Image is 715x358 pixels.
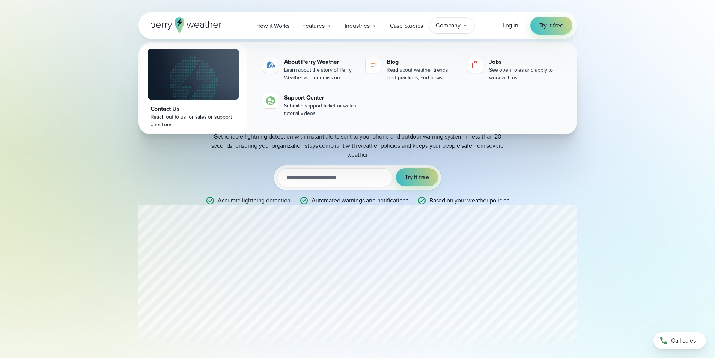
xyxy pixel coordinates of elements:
[384,18,430,33] a: Case Studies
[260,54,360,85] a: About Perry Weather Learn about the story of Perry Weather and our mission
[208,132,508,159] p: Get reliable lightning detection with instant alerts sent to your phone and outdoor warning syste...
[489,57,561,66] div: Jobs
[530,17,572,35] a: Try it free
[429,196,509,205] p: Based on your weather policies
[218,196,291,205] p: Accurate lightning detection
[387,66,459,82] div: Read about weather trends, best practices, and news
[436,21,461,30] span: Company
[256,21,290,30] span: How it Works
[284,102,357,117] div: Submit a support ticket or watch tutorial videos
[405,173,429,182] span: Try it free
[465,54,564,85] a: Jobs See open roles and apply to work with us
[345,21,370,30] span: Industries
[312,196,408,205] p: Automated warnings and notifications
[539,21,563,30] span: Try it free
[151,113,236,128] div: Reach out to us for sales or support questions
[284,93,357,102] div: Support Center
[266,96,275,105] img: contact-icon.svg
[369,60,378,69] img: blog-icon.svg
[489,66,561,82] div: See open roles and apply to work with us
[396,168,438,186] button: Try it free
[284,57,357,66] div: About Perry Weather
[260,90,360,120] a: Support Center Submit a support ticket or watch tutorial videos
[250,18,296,33] a: How it Works
[151,104,236,113] div: Contact Us
[302,21,324,30] span: Features
[653,332,706,349] a: Call sales
[266,60,275,69] img: about-icon.svg
[390,21,423,30] span: Case Studies
[471,60,480,69] img: jobs-icon-1.svg
[387,57,459,66] div: Blog
[140,44,247,133] a: Contact Us Reach out to us for sales or support questions
[671,336,696,345] span: Call sales
[503,21,518,30] a: Log in
[363,54,462,85] a: Blog Read about weather trends, best practices, and news
[284,66,357,82] div: Learn about the story of Perry Weather and our mission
